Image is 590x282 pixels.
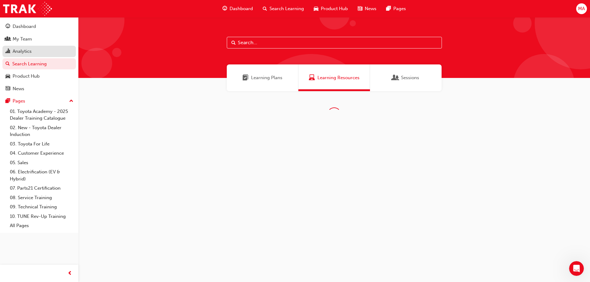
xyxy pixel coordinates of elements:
[13,73,40,80] div: Product Hub
[7,107,76,123] a: 01. Toyota Academy - 2025 Dealer Training Catalogue
[6,61,10,67] span: search-icon
[386,5,391,13] span: pages-icon
[2,33,76,45] a: My Team
[2,46,76,57] a: Analytics
[381,2,411,15] a: pages-iconPages
[401,74,419,81] span: Sessions
[317,74,360,81] span: Learning Resources
[6,74,10,79] span: car-icon
[2,95,76,107] button: Pages
[13,98,25,105] div: Pages
[263,5,267,13] span: search-icon
[365,5,376,12] span: News
[6,86,10,92] span: news-icon
[7,139,76,149] a: 03. Toyota For Life
[2,71,76,82] a: Product Hub
[298,64,370,91] a: Learning ResourcesLearning Resources
[2,58,76,70] a: Search Learning
[269,5,304,12] span: Search Learning
[227,64,298,91] a: Learning PlansLearning Plans
[242,74,249,81] span: Learning Plans
[68,270,72,277] span: prev-icon
[576,3,587,14] button: MA
[392,74,399,81] span: Sessions
[3,2,52,16] img: Trak
[13,36,32,43] div: My Team
[6,37,10,42] span: people-icon
[7,212,76,221] a: 10. TUNE Rev-Up Training
[222,5,227,13] span: guage-icon
[6,99,10,104] span: pages-icon
[6,49,10,54] span: chart-icon
[309,2,353,15] a: car-iconProduct Hub
[7,221,76,230] a: All Pages
[314,5,318,13] span: car-icon
[13,23,36,30] div: Dashboard
[370,64,442,91] a: SessionsSessions
[309,74,315,81] span: Learning Resources
[231,39,236,46] span: Search
[7,149,76,158] a: 04. Customer Experience
[13,48,32,55] div: Analytics
[230,5,253,12] span: Dashboard
[358,5,362,13] span: news-icon
[218,2,258,15] a: guage-iconDashboard
[321,5,348,12] span: Product Hub
[13,85,24,92] div: News
[258,2,309,15] a: search-iconSearch Learning
[578,5,585,12] span: MA
[7,183,76,193] a: 07. Parts21 Certification
[251,74,282,81] span: Learning Plans
[7,123,76,139] a: 02. New - Toyota Dealer Induction
[7,193,76,203] a: 08. Service Training
[569,261,584,276] iframe: Intercom live chat
[227,37,442,48] input: Search...
[353,2,381,15] a: news-iconNews
[69,97,73,105] span: up-icon
[393,5,406,12] span: Pages
[2,20,76,95] button: DashboardMy TeamAnalyticsSearch LearningProduct HubNews
[7,202,76,212] a: 09. Technical Training
[2,21,76,32] a: Dashboard
[7,167,76,183] a: 06. Electrification (EV & Hybrid)
[7,158,76,168] a: 05. Sales
[6,24,10,29] span: guage-icon
[2,83,76,95] a: News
